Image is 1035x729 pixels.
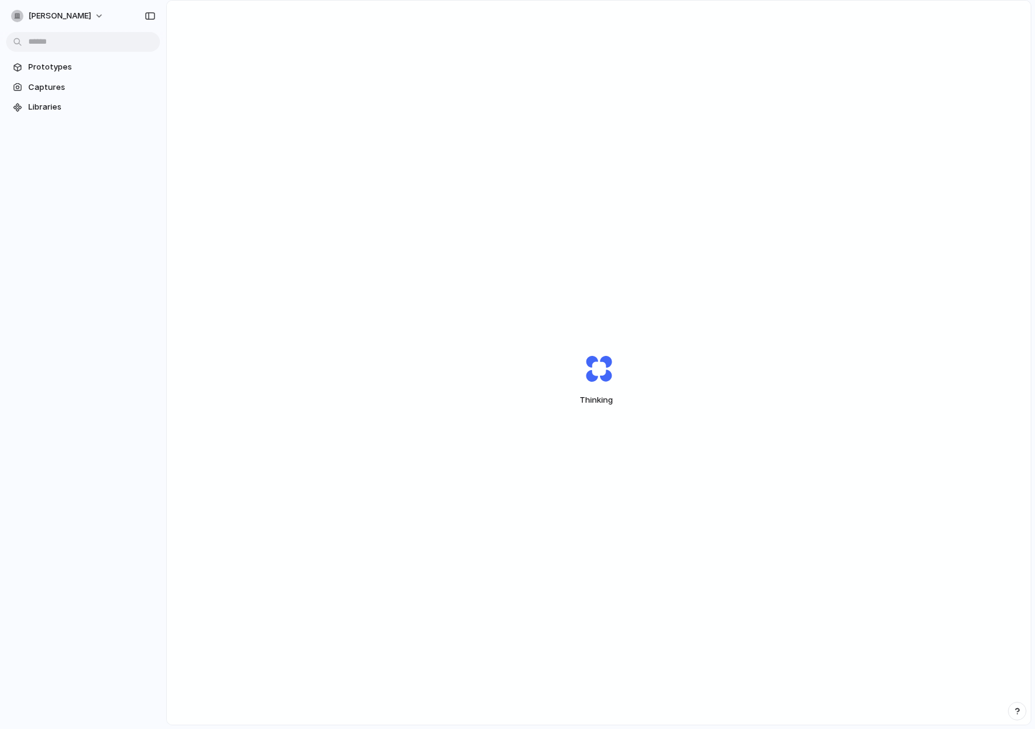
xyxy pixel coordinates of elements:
[6,58,160,76] a: Prototypes
[556,394,641,406] span: Thinking
[28,10,91,22] span: [PERSON_NAME]
[28,61,155,73] span: Prototypes
[28,81,155,94] span: Captures
[28,101,155,113] span: Libraries
[6,78,160,97] a: Captures
[6,98,160,116] a: Libraries
[6,6,110,26] button: [PERSON_NAME]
